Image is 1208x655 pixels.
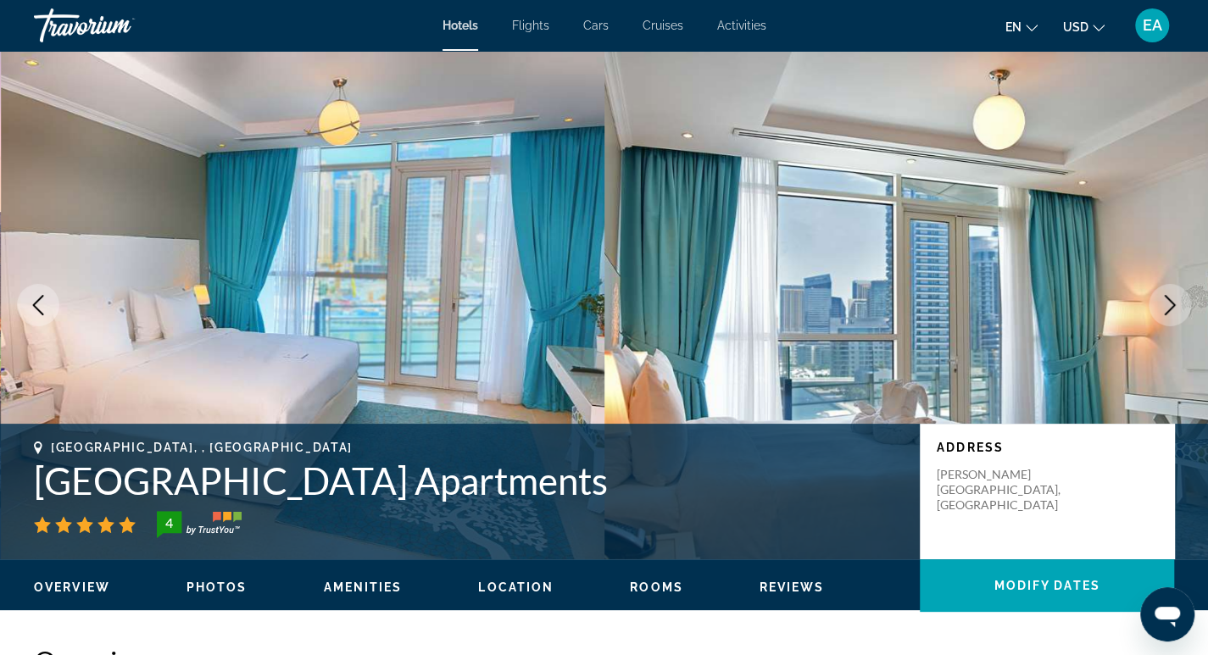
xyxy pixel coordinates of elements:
a: Cruises [643,19,683,32]
a: Activities [717,19,766,32]
a: Hotels [443,19,478,32]
button: Previous image [17,284,59,326]
button: Amenities [323,580,402,595]
span: Rooms [630,580,683,594]
span: Reviews [760,580,825,594]
h1: [GEOGRAPHIC_DATA] Apartments [34,458,903,502]
span: USD [1063,20,1088,34]
span: Photos [186,580,248,594]
button: Photos [186,580,248,595]
button: Rooms [630,580,683,595]
div: 4 [152,513,186,533]
button: Overview [34,580,110,595]
button: Next image [1149,284,1191,326]
span: Overview [34,580,110,594]
button: Modify Dates [920,559,1174,612]
img: TrustYou guest rating badge [157,511,242,538]
iframe: Кнопка запуска окна обмена сообщениями [1140,587,1194,641]
span: Location [478,580,554,594]
span: en [1005,20,1022,34]
button: User Menu [1130,8,1174,43]
button: Change language [1005,14,1038,39]
button: Location [478,580,554,595]
span: Modify Dates [994,579,1099,592]
a: Flights [512,19,549,32]
button: Reviews [760,580,825,595]
span: [GEOGRAPHIC_DATA], , [GEOGRAPHIC_DATA] [51,441,353,454]
p: [PERSON_NAME][GEOGRAPHIC_DATA], [GEOGRAPHIC_DATA] [937,467,1072,513]
span: Amenities [323,580,402,594]
a: Travorium [34,3,203,47]
span: EA [1143,17,1162,34]
p: Address [937,441,1157,454]
a: Cars [583,19,609,32]
button: Change currency [1063,14,1105,39]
